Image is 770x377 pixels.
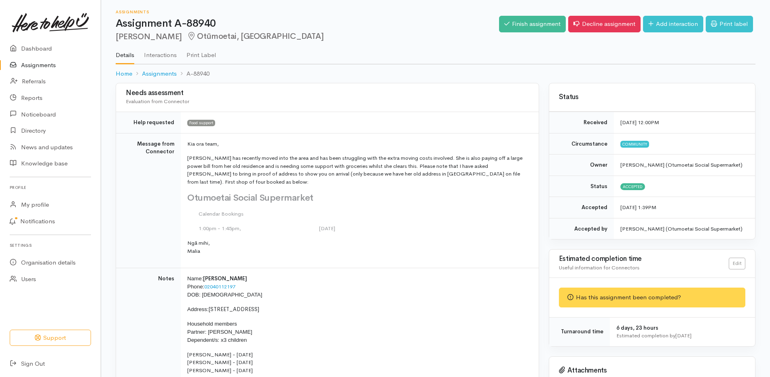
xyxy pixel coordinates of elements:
[187,306,209,312] span: Address:
[187,239,529,255] p: Ngā mihi, Malia
[144,41,177,64] a: Interactions
[559,264,639,271] span: Useful information for Connectors
[706,16,753,32] a: Print label
[187,154,529,186] p: [PERSON_NAME] has recently moved into the area and has been struggling with the extra moving cost...
[187,284,204,290] span: Phone:
[187,140,529,148] p: Kia ora team,
[675,332,692,339] time: [DATE]
[549,176,614,197] td: Status
[116,41,134,64] a: Details
[142,69,177,78] a: Assignments
[116,32,499,41] h2: [PERSON_NAME]
[204,283,235,290] a: 02040112197
[549,133,614,155] td: Circumstance
[126,98,189,105] span: Evaluation from Connector
[620,141,649,147] span: Community
[116,133,181,268] td: Message from Connector
[10,240,91,251] h6: Settings
[126,89,529,97] h3: Needs assessment
[116,69,132,78] a: Home
[187,321,252,343] span: Household members Partner: [PERSON_NAME] Dependent/s: x3 children
[199,210,243,218] span: Calendar Bookings
[186,41,216,64] a: Print Label
[614,218,755,239] td: [PERSON_NAME] (Otumoetai Social Supermarket)
[729,258,745,269] a: Edit
[616,332,745,340] div: Estimated completion by
[187,292,262,298] span: DOB: [DEMOGRAPHIC_DATA]
[116,64,755,83] nav: breadcrumb
[549,317,610,346] td: Turnaround time
[177,69,209,78] li: A-88940
[203,275,247,282] span: [PERSON_NAME]
[549,197,614,218] td: Accepted
[187,31,324,41] span: Otūmoetai, [GEOGRAPHIC_DATA]
[116,10,499,14] h6: Assignments
[620,161,742,168] span: [PERSON_NAME] (Otumoetai Social Supermarket)
[620,119,659,126] time: [DATE] 12:00PM
[10,330,91,346] button: Support
[187,275,203,282] span: Name:
[10,182,91,193] h6: Profile
[549,218,614,239] td: Accepted by
[199,225,319,233] div: 1:00pm - 1:45pm,
[559,366,745,375] h3: Attachments
[568,16,641,32] a: Decline assignment
[620,204,656,211] time: [DATE] 1:39PM
[559,93,745,101] h3: Status
[499,16,566,32] a: Finish assignment
[549,112,614,133] td: Received
[616,324,658,331] span: 6 days, 23 hours
[187,351,529,375] p: [PERSON_NAME] - [DATE] [PERSON_NAME] - [DATE] [PERSON_NAME] - [DATE]
[620,183,645,190] span: Accepted
[187,120,215,126] span: Food support
[209,306,259,313] span: [STREET_ADDRESS]
[116,112,181,133] td: Help requested
[187,192,313,203] h2: Otumoetai Social Supermarket
[643,16,703,32] a: Add interaction
[559,255,729,263] h3: Estimated completion time
[319,225,335,233] div: [DATE]
[116,18,499,30] h1: Assignment A-88940
[559,288,745,307] div: Has this assignment been completed?
[549,155,614,176] td: Owner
